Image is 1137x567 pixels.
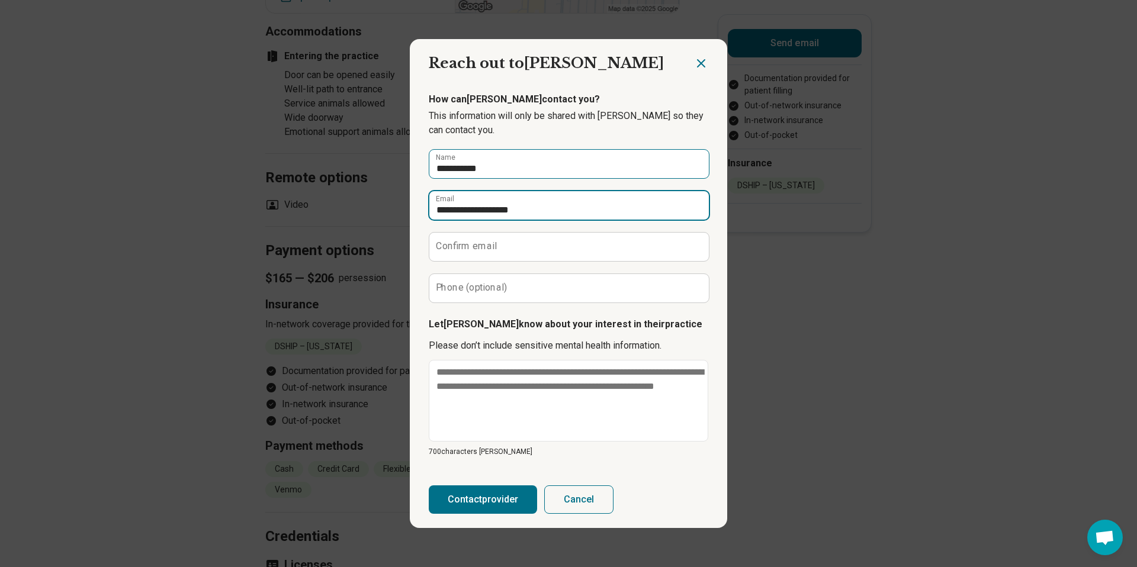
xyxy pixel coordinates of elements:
[429,92,708,107] p: How can [PERSON_NAME] contact you?
[429,446,708,457] p: 700 characters [PERSON_NAME]
[436,241,497,251] label: Confirm email
[694,56,708,70] button: Close dialog
[429,339,708,353] p: Please don’t include sensitive mental health information.
[429,54,664,72] span: Reach out to [PERSON_NAME]
[436,154,455,161] label: Name
[436,195,454,202] label: Email
[429,109,708,137] p: This information will only be shared with [PERSON_NAME] so they can contact you.
[429,317,708,331] p: Let [PERSON_NAME] know about your interest in their practice
[436,283,508,292] label: Phone (optional)
[429,485,537,514] button: Contactprovider
[544,485,614,514] button: Cancel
